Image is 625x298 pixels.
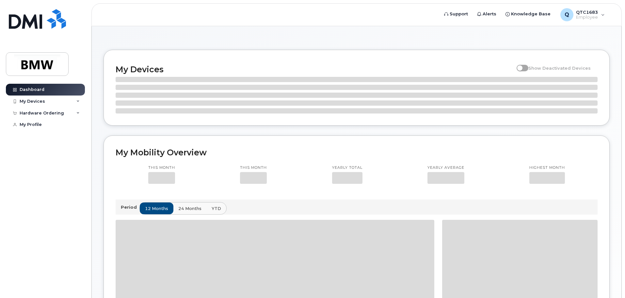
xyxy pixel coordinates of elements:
span: Show Deactivated Devices [528,65,591,71]
p: Highest month [529,165,565,170]
p: This month [148,165,175,170]
p: This month [240,165,267,170]
span: YTD [212,205,221,212]
h2: My Devices [116,64,513,74]
p: Yearly average [427,165,464,170]
h2: My Mobility Overview [116,148,598,157]
p: Period [121,204,139,210]
p: Yearly total [332,165,362,170]
span: 24 months [178,205,201,212]
input: Show Deactivated Devices [517,62,522,67]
